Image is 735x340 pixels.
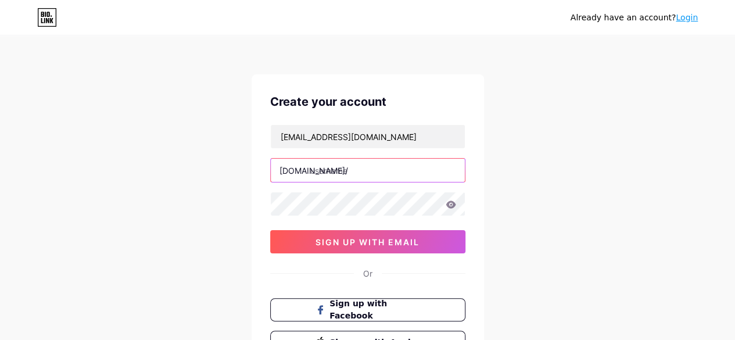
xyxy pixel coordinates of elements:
div: [DOMAIN_NAME]/ [279,164,348,177]
div: Create your account [270,93,465,110]
button: sign up with email [270,230,465,253]
span: Sign up with Facebook [329,298,420,322]
input: username [271,159,465,182]
input: Email [271,125,465,148]
button: Sign up with Facebook [270,298,465,321]
div: Or [363,267,372,280]
span: sign up with email [315,237,420,247]
div: Already have an account? [571,12,698,24]
a: Login [676,13,698,22]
